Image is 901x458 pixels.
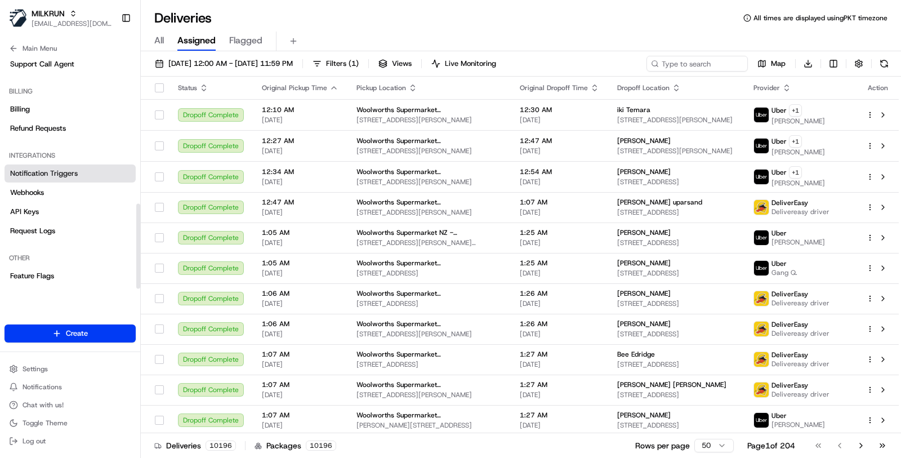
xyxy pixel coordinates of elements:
p: Rows per page [635,440,690,451]
span: Uber [771,106,787,115]
span: [STREET_ADDRESS] [617,390,735,399]
span: 1:26 AM [520,289,599,298]
span: 1:07 AM [520,198,599,207]
a: Request Logs [5,222,136,240]
p: Welcome 👋 [11,45,205,63]
span: [PERSON_NAME] [771,117,825,126]
span: 12:27 AM [262,136,338,145]
a: Feature Flags [5,267,136,285]
button: Filters(1) [307,56,364,72]
span: [PERSON_NAME] [35,174,91,183]
span: [DATE] [520,360,599,369]
span: [STREET_ADDRESS][PERSON_NAME] [356,390,502,399]
span: [STREET_ADDRESS][PERSON_NAME] [356,115,502,124]
span: [STREET_ADDRESS] [356,299,502,308]
span: [STREET_ADDRESS][PERSON_NAME] [356,177,502,186]
button: MILKRUNMILKRUN[EMAIL_ADDRESS][DOMAIN_NAME] [5,5,117,32]
span: 1:25 AM [520,259,599,268]
button: Create [5,324,136,343]
span: API Documentation [106,251,181,263]
img: uber-new-logo.jpeg [754,230,769,245]
span: [DATE] [262,177,338,186]
img: delivereasy_logo.png [754,352,769,367]
div: Page 1 of 204 [747,440,795,451]
div: 10196 [306,441,336,451]
span: Delivereasy driver [771,359,829,368]
img: 1736555255976-a54dd68f-1ca7-489b-9aae-adbdc363a1c4 [11,107,32,127]
span: 1:05 AM [262,228,338,237]
span: 1:26 AM [520,319,599,328]
span: [DATE] [100,204,123,214]
span: [DATE] [262,269,338,278]
span: [PERSON_NAME] [617,136,671,145]
span: [DATE] [262,115,338,124]
span: [STREET_ADDRESS][PERSON_NAME][PERSON_NAME] [356,238,502,247]
span: [DATE] [520,177,599,186]
span: Uber [771,137,787,146]
span: Knowledge Base [23,251,86,263]
span: Flagged [229,34,262,47]
span: [DATE] [262,146,338,155]
img: Masood Aslam [11,194,29,212]
span: Woolworths Supermarket [GEOGRAPHIC_DATA] - [GEOGRAPHIC_DATA] [356,319,502,328]
a: 💻API Documentation [91,247,185,267]
button: +1 [789,104,802,117]
button: MILKRUN [32,8,65,19]
a: Webhooks [5,184,136,202]
a: Support Call Agent [5,55,136,73]
img: 8016278978528_b943e370aa5ada12b00a_72.png [24,107,44,127]
span: Woolworths Supermarket [GEOGRAPHIC_DATA] - [GEOGRAPHIC_DATA] [356,105,502,114]
span: 1:06 AM [262,289,338,298]
img: delivereasy_logo.png [754,322,769,336]
span: DeliverEasy [771,381,808,390]
span: Create [66,328,88,339]
span: ( 1 ) [349,59,359,69]
button: +1 [789,135,802,148]
img: uber-new-logo.jpeg [754,108,769,122]
span: 1:07 AM [262,350,338,359]
span: 12:34 AM [262,167,338,176]
span: [DATE] [262,390,338,399]
span: [DATE] [262,238,338,247]
button: [DATE] 12:00 AM - [DATE] 11:59 PM [150,56,298,72]
div: Action [866,83,890,92]
span: Original Pickup Time [262,83,327,92]
span: [STREET_ADDRESS] [356,269,502,278]
span: 1:27 AM [520,411,599,420]
span: Map [771,59,786,69]
span: 1:05 AM [262,259,338,268]
a: Powered byPylon [79,278,136,287]
span: Request Logs [10,226,55,236]
span: Woolworths Supermarket [GEOGRAPHIC_DATA] - [GEOGRAPHIC_DATA] [356,136,502,145]
span: [DATE] [520,269,599,278]
img: Nash [11,11,34,33]
div: Start new chat [51,107,185,118]
span: Original Dropoff Time [520,83,588,92]
button: Notifications [5,379,136,395]
img: 1736555255976-a54dd68f-1ca7-489b-9aae-adbdc363a1c4 [23,175,32,184]
span: [PERSON_NAME] [617,228,671,237]
span: [STREET_ADDRESS] [617,360,735,369]
span: [PERSON_NAME] [617,411,671,420]
span: [DATE] [520,115,599,124]
span: DeliverEasy [771,198,808,207]
img: uber-new-logo.jpeg [754,170,769,184]
button: See all [175,144,205,157]
span: [STREET_ADDRESS][PERSON_NAME] [356,146,502,155]
span: [STREET_ADDRESS] [617,330,735,339]
span: Refund Requests [10,123,66,134]
span: • [93,204,97,214]
span: [STREET_ADDRESS] [617,177,735,186]
button: Settings [5,361,136,377]
img: delivereasy_logo.png [754,200,769,215]
input: Clear [29,72,186,84]
span: Notifications [23,383,62,392]
span: Pylon [112,279,136,287]
span: Main Menu [23,44,57,53]
span: 12:47 AM [520,136,599,145]
span: Uber [771,168,787,177]
span: Views [392,59,412,69]
span: Notification Triggers [10,168,78,179]
div: We're available if you need us! [51,118,155,127]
